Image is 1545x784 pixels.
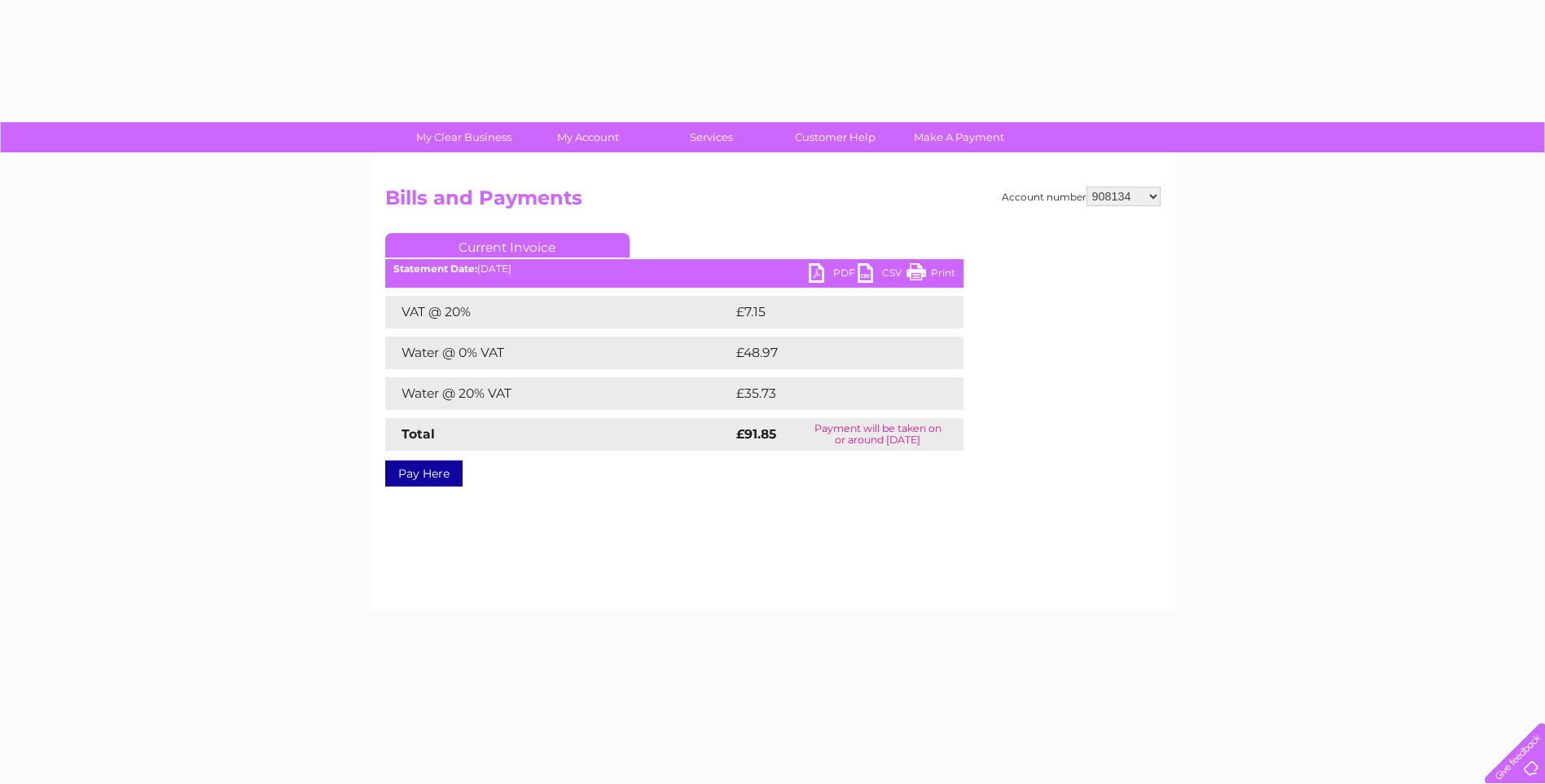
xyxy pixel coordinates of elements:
div: Account number [1002,187,1161,206]
a: Print [906,263,955,287]
strong: £91.85 [736,426,776,442]
a: My Account [520,122,655,152]
td: £7.15 [732,296,922,328]
td: Payment will be taken on or around [DATE] [792,418,963,451]
a: Services [644,122,779,152]
a: Current Invoice [385,233,630,258]
b: Statement Date: [393,262,477,275]
a: PDF [809,263,858,287]
div: [DATE] [385,263,963,275]
td: Water @ 0% VAT [385,337,732,369]
a: CSV [858,263,906,287]
a: Pay Here [385,460,463,487]
td: £35.73 [732,377,930,410]
td: Water @ 20% VAT [385,377,732,410]
td: VAT @ 20% [385,296,732,328]
a: Make A Payment [892,122,1026,152]
td: £48.97 [732,337,931,369]
a: Customer Help [768,122,902,152]
h2: Bills and Payments [385,187,1161,218]
strong: Total [402,426,435,442]
a: My Clear Business [397,122,531,152]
